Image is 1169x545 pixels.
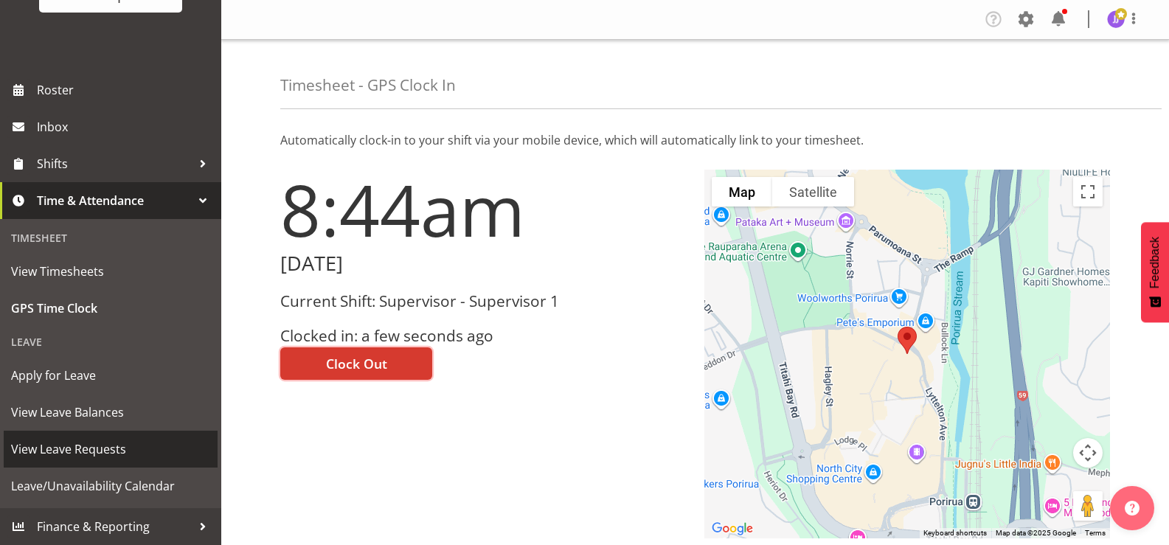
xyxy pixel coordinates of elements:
span: Finance & Reporting [37,516,192,538]
img: janelle-jonkers702.jpg [1107,10,1125,28]
h3: Current Shift: Supervisor - Supervisor 1 [280,293,687,310]
span: Clock Out [326,354,387,373]
a: View Leave Requests [4,431,218,468]
div: Leave [4,327,218,357]
button: Map camera controls [1073,438,1103,468]
a: Apply for Leave [4,357,218,394]
span: Map data ©2025 Google [996,529,1076,537]
a: GPS Time Clock [4,290,218,327]
span: Feedback [1148,237,1162,288]
button: Keyboard shortcuts [923,528,987,538]
div: Timesheet [4,223,218,253]
span: GPS Time Clock [11,297,210,319]
span: Roster [37,79,214,101]
p: Automatically clock-in to your shift via your mobile device, which will automatically link to you... [280,131,1110,149]
a: View Leave Balances [4,394,218,431]
h1: 8:44am [280,170,687,249]
span: View Leave Balances [11,401,210,423]
button: Show satellite imagery [772,177,854,206]
h4: Timesheet - GPS Clock In [280,77,456,94]
button: Feedback - Show survey [1141,222,1169,322]
button: Clock Out [280,347,432,380]
img: help-xxl-2.png [1125,501,1139,516]
a: Leave/Unavailability Calendar [4,468,218,504]
span: View Timesheets [11,260,210,282]
button: Drag Pegman onto the map to open Street View [1073,491,1103,521]
span: Time & Attendance [37,190,192,212]
button: Show street map [712,177,772,206]
span: View Leave Requests [11,438,210,460]
a: Terms (opens in new tab) [1085,529,1106,537]
span: Inbox [37,116,214,138]
h2: [DATE] [280,252,687,275]
img: Google [708,519,757,538]
a: Open this area in Google Maps (opens a new window) [708,519,757,538]
span: Leave/Unavailability Calendar [11,475,210,497]
a: View Timesheets [4,253,218,290]
span: Apply for Leave [11,364,210,386]
button: Toggle fullscreen view [1073,177,1103,206]
span: Shifts [37,153,192,175]
h3: Clocked in: a few seconds ago [280,327,687,344]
